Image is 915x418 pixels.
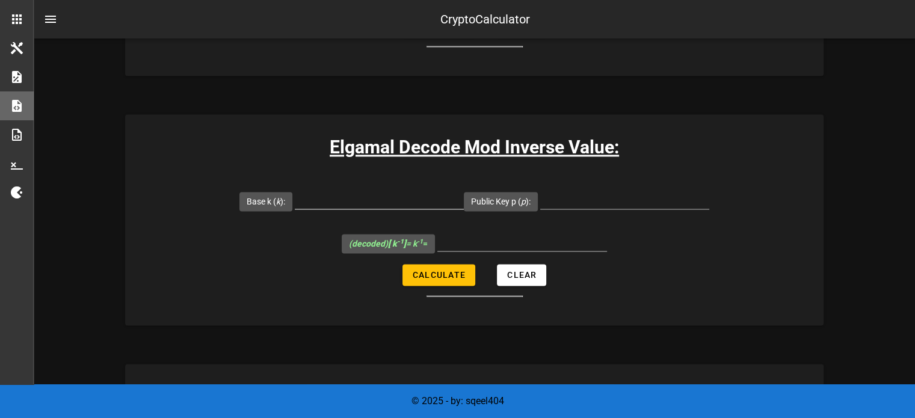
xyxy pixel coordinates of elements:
[125,134,824,161] h3: Elgamal Decode Mod Inverse Value:
[412,270,466,280] span: Calculate
[388,239,406,248] b: [ k ]
[247,195,285,207] label: Base k ( ):
[507,270,537,280] span: Clear
[276,197,280,206] i: k
[349,239,428,248] span: =
[497,264,546,286] button: Clear
[521,197,526,206] i: p
[125,383,824,410] h3: Elgamal Decrypt Message:
[417,238,423,245] sup: -1
[402,264,475,286] button: Calculate
[471,195,531,207] label: Public Key p ( ):
[440,10,530,28] div: CryptoCalculator
[397,238,404,245] sup: -1
[349,239,423,248] i: (decoded) = k
[411,395,504,407] span: © 2025 - by: sqeel404
[36,5,65,34] button: nav-menu-toggle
